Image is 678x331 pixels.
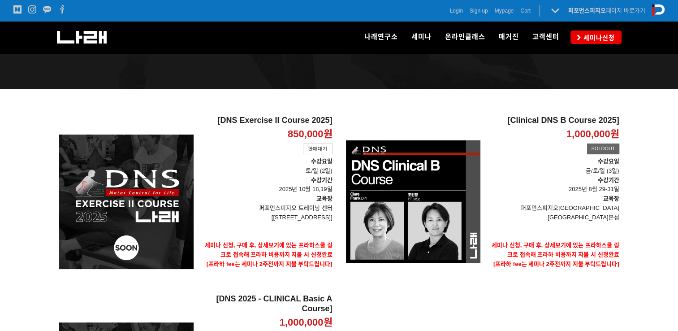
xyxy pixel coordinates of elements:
span: 나래연구소 [364,33,398,41]
p: 2025년 8월 29-31일 [487,176,619,195]
span: [프라하 fee는 세미나 2주전까지 지불 부탁드립니다] [207,261,333,267]
p: 퍼포먼스피지오[GEOGRAPHIC_DATA] [GEOGRAPHIC_DATA]본점 [487,204,619,222]
strong: 수강기간 [311,177,333,183]
a: [DNS Exercise II Course 2025] 850,000원 판매대기 수강요일토/일 (2일)수강기간 2025년 10월 18,19일교육장퍼포먼스피지오 트레이닝 센터[[... [200,116,333,287]
h2: [DNS 2025 - CLINICAL Basic A Course] [200,294,333,314]
p: 1,000,000원 [566,128,619,141]
a: Cart [520,6,531,15]
div: SOLDOUT [587,144,619,154]
a: Login [450,6,463,15]
p: [[STREET_ADDRESS]] [200,213,333,222]
p: 금/토/일 (3일) [487,166,619,176]
strong: 세미나 신청, 구매 후, 상세보기에 있는 프라하스쿨 링크로 접속해 프라하 비용까지 지불 시 신청완료 [492,242,619,258]
a: 퍼포먼스피지오페이지 바로가기 [568,7,645,14]
p: 1,000,000원 [280,316,333,329]
span: 고객센터 [532,33,559,41]
a: 온라인클래스 [438,22,492,53]
a: Mypage [495,6,514,15]
span: [프라하 fee는 세미나 2주전까지 지불 부탁드립니다] [493,261,619,267]
a: Sign up [470,6,488,15]
a: 고객센터 [526,22,566,53]
h2: [Clinical DNS B Course 2025] [487,116,619,126]
strong: 세미나 신청, 구매 후, 상세보기에 있는 프라하스쿨 링크로 접속해 프라하 비용까지 지불 시 신청완료 [205,242,333,258]
a: 세미나신청 [570,30,622,44]
a: 나래연구소 [358,22,405,53]
div: 판매대기 [303,144,333,154]
p: 토/일 (2일) [200,157,333,176]
h2: [DNS Exercise II Course 2025] [200,116,333,126]
span: 세미나 [411,33,432,41]
strong: 수강요일 [598,158,619,165]
strong: 퍼포먼스피지오 [568,7,606,14]
strong: 교육장 [603,195,619,202]
span: 온라인클래스 [445,33,485,41]
span: 세미나신청 [581,33,615,42]
strong: 교육장 [316,195,333,202]
a: 세미나 [405,22,438,53]
p: 850,000원 [288,128,333,141]
a: 매거진 [492,22,526,53]
strong: 수강요일 [311,158,333,165]
p: 2025년 10월 18,19일 [200,176,333,195]
a: [Clinical DNS B Course 2025] 1,000,000원 SOLDOUT 수강요일금/토/일 (3일)수강기간 2025년 8월 29-31일교육장퍼포먼스피지오[GEOG... [487,116,619,287]
span: 매거진 [499,33,519,41]
strong: 수강기간 [598,177,619,183]
p: 퍼포먼스피지오 트레이닝 센터 [200,204,333,213]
